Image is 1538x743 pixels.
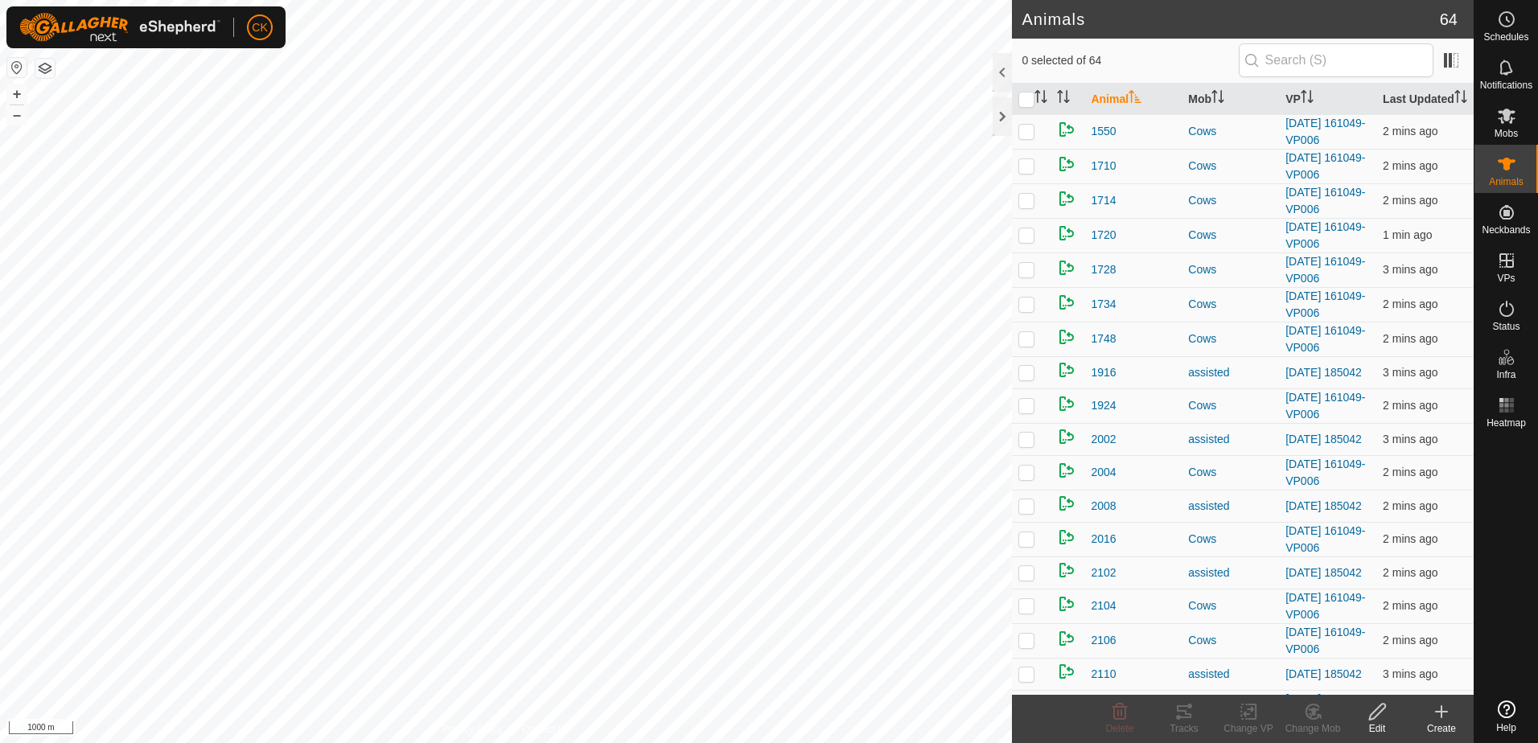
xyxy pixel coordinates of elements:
[1285,289,1365,319] a: [DATE] 161049-VP006
[1022,52,1238,69] span: 0 selected of 64
[1383,366,1437,379] span: 24 Aug 2025, 1:53 pm
[1483,32,1528,42] span: Schedules
[1383,532,1437,545] span: 24 Aug 2025, 1:54 pm
[1285,220,1365,250] a: [DATE] 161049-VP006
[1057,224,1076,243] img: returning on
[1091,531,1116,548] span: 2016
[1383,159,1437,172] span: 24 Aug 2025, 1:54 pm
[1057,461,1076,480] img: returning on
[1057,293,1076,312] img: returning on
[1188,296,1273,313] div: Cows
[1285,566,1362,579] a: [DATE] 185042
[1091,192,1116,209] span: 1714
[1091,330,1116,347] span: 1748
[252,19,267,36] span: CK
[1285,626,1365,655] a: [DATE] 161049-VP006
[1188,123,1273,140] div: Cows
[1057,629,1076,648] img: returning on
[1091,158,1116,174] span: 1710
[442,722,503,737] a: Privacy Policy
[1496,370,1515,380] span: Infra
[1383,125,1437,138] span: 24 Aug 2025, 1:53 pm
[1285,151,1365,181] a: [DATE] 161049-VP006
[1383,332,1437,345] span: 24 Aug 2025, 1:54 pm
[1188,397,1273,414] div: Cows
[1285,458,1365,487] a: [DATE] 161049-VP006
[1188,531,1273,548] div: Cows
[1383,399,1437,412] span: 24 Aug 2025, 1:54 pm
[1091,123,1116,140] span: 1550
[19,13,220,42] img: Gallagher Logo
[1285,692,1365,722] a: [DATE] 161049-VP006
[1188,464,1273,481] div: Cows
[1480,80,1532,90] span: Notifications
[1345,721,1409,736] div: Edit
[1091,364,1116,381] span: 1916
[1091,498,1116,515] span: 2008
[1285,255,1365,285] a: [DATE] 161049-VP006
[1285,433,1362,445] a: [DATE] 185042
[1285,366,1362,379] a: [DATE] 185042
[1091,397,1116,414] span: 1924
[1239,43,1433,77] input: Search (S)
[1057,120,1076,139] img: returning on
[1285,667,1362,680] a: [DATE] 185042
[1057,560,1076,580] img: returning on
[1383,298,1437,310] span: 24 Aug 2025, 1:54 pm
[1091,564,1116,581] span: 2102
[1376,84,1474,115] th: Last Updated
[1152,721,1216,736] div: Tracks
[1188,330,1273,347] div: Cows
[1091,261,1116,278] span: 1728
[7,105,27,125] button: –
[1495,129,1518,138] span: Mobs
[1440,7,1458,31] span: 64
[1409,721,1474,736] div: Create
[7,84,27,104] button: +
[1057,594,1076,614] img: returning on
[1057,494,1076,513] img: returning on
[1188,364,1273,381] div: assisted
[1188,192,1273,209] div: Cows
[1022,10,1439,29] h2: Animals
[1034,92,1047,105] p-sorticon: Activate to sort
[1285,524,1365,554] a: [DATE] 161049-VP006
[522,722,570,737] a: Contact Us
[1188,597,1273,614] div: Cows
[1474,694,1538,739] a: Help
[1216,721,1281,736] div: Change VP
[1057,327,1076,347] img: returning on
[1281,721,1345,736] div: Change Mob
[1057,92,1070,105] p-sorticon: Activate to sort
[1057,258,1076,277] img: returning on
[1091,632,1116,649] span: 2106
[1487,418,1526,428] span: Heatmap
[1285,324,1365,354] a: [DATE] 161049-VP006
[1383,228,1432,241] span: 24 Aug 2025, 1:55 pm
[1057,662,1076,681] img: returning on
[1057,360,1076,380] img: returning on
[1482,225,1530,235] span: Neckbands
[1279,84,1376,115] th: VP
[1106,723,1134,734] span: Delete
[1188,498,1273,515] div: assisted
[1057,189,1076,208] img: returning on
[1285,117,1365,146] a: [DATE] 161049-VP006
[1188,158,1273,174] div: Cows
[1057,154,1076,174] img: returning on
[1497,273,1515,283] span: VPs
[1188,632,1273,649] div: Cows
[7,58,27,77] button: Reset Map
[1383,499,1437,512] span: 24 Aug 2025, 1:53 pm
[1057,527,1076,547] img: returning on
[1454,92,1467,105] p-sorticon: Activate to sort
[1383,566,1437,579] span: 24 Aug 2025, 1:53 pm
[1211,92,1224,105] p-sorticon: Activate to sort
[1383,433,1437,445] span: 24 Aug 2025, 1:53 pm
[1057,427,1076,446] img: returning on
[1285,499,1362,512] a: [DATE] 185042
[1301,92,1314,105] p-sorticon: Activate to sort
[1188,431,1273,448] div: assisted
[1188,564,1273,581] div: assisted
[1091,296,1116,313] span: 1734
